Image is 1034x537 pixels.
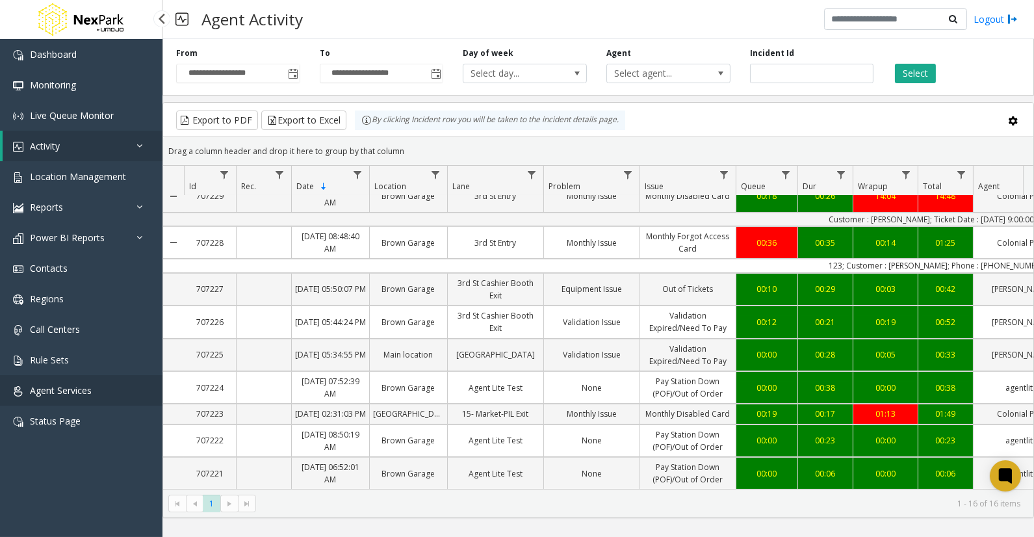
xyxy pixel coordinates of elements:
[918,233,973,252] a: 01:25
[370,233,447,252] a: Brown Garage
[13,172,23,183] img: 'icon'
[853,233,918,252] a: 00:14
[448,306,543,337] a: 3rd St Cashier Booth Exit
[448,274,543,305] a: 3rd St Cashier Booth Exit
[175,3,188,35] img: pageIcon
[13,417,23,427] img: 'icon'
[13,386,23,397] img: 'icon'
[922,467,970,480] div: 00:06
[30,231,105,244] span: Power BI Reports
[448,464,543,483] a: Agent Lite Test
[974,12,1018,26] a: Logout
[606,47,631,59] label: Agent
[370,345,447,364] a: Main location
[264,498,1020,509] kendo-pager-info: 1 - 16 of 16 items
[184,431,236,450] a: 707222
[184,187,236,205] a: 707229
[798,404,853,423] a: 00:17
[184,404,236,423] a: 707223
[318,181,329,192] span: Sortable
[857,434,914,447] div: 00:00
[716,166,733,183] a: Issue Filter Menu
[803,181,816,192] span: Dur
[184,233,236,252] a: 707228
[292,425,369,456] a: [DATE] 08:50:19 AM
[428,64,443,83] span: Toggle popup
[798,313,853,332] a: 00:21
[30,293,64,305] span: Regions
[918,431,973,450] a: 00:23
[857,316,914,328] div: 00:19
[640,306,736,337] a: Validation Expired/Need To Pay
[740,316,794,328] div: 00:12
[740,348,794,361] div: 00:00
[452,181,470,192] span: Lane
[30,79,76,91] span: Monitoring
[736,345,797,364] a: 00:00
[184,345,236,364] a: 707225
[833,166,850,183] a: Dur Filter Menu
[922,283,970,295] div: 00:42
[922,408,970,420] div: 01:49
[448,233,543,252] a: 3rd St Entry
[370,187,447,205] a: Brown Garage
[544,431,640,450] a: None
[292,458,369,489] a: [DATE] 06:52:01 AM
[184,378,236,397] a: 707224
[349,166,367,183] a: Date Filter Menu
[857,382,914,394] div: 00:00
[271,166,289,183] a: Rec. Filter Menu
[184,280,236,298] a: 707227
[463,64,562,83] span: Select day...
[798,378,853,397] a: 00:38
[640,458,736,489] a: Pay Station Down (POF)/Out of Order
[645,181,664,192] span: Issue
[30,140,60,152] span: Activity
[320,47,330,59] label: To
[953,166,970,183] a: Total Filter Menu
[30,109,114,122] span: Live Queue Monitor
[750,47,794,59] label: Incident Id
[292,227,369,258] a: [DATE] 08:48:40 AM
[978,181,1000,192] span: Agent
[801,283,849,295] div: 00:29
[374,181,406,192] span: Location
[922,316,970,328] div: 00:52
[607,64,705,83] span: Select agent...
[292,404,369,423] a: [DATE] 02:31:03 PM
[918,404,973,423] a: 01:49
[13,111,23,122] img: 'icon'
[801,190,849,202] div: 00:26
[798,345,853,364] a: 00:28
[163,140,1033,163] div: Drag a column header and drop it here to group by that column
[30,201,63,213] span: Reports
[853,404,918,423] a: 01:13
[619,166,637,183] a: Problem Filter Menu
[918,313,973,332] a: 00:52
[370,431,447,450] a: Brown Garage
[292,372,369,403] a: [DATE] 07:52:39 AM
[292,313,369,332] a: [DATE] 05:44:24 PM
[740,434,794,447] div: 00:00
[857,190,914,202] div: 14:04
[13,142,23,152] img: 'icon'
[30,415,81,427] span: Status Page
[895,64,936,83] button: Select
[741,181,766,192] span: Queue
[163,166,1033,489] div: Data table
[777,166,795,183] a: Queue Filter Menu
[640,404,736,423] a: Monthly Disabled Card
[370,313,447,332] a: Brown Garage
[640,187,736,205] a: Monthly Disabled Card
[736,280,797,298] a: 00:10
[448,345,543,364] a: [GEOGRAPHIC_DATA]
[857,467,914,480] div: 00:00
[801,467,849,480] div: 00:06
[544,345,640,364] a: Validation Issue
[736,233,797,252] a: 00:36
[241,181,256,192] span: Rec.
[13,356,23,366] img: 'icon'
[544,280,640,298] a: Equipment Issue
[427,166,445,183] a: Location Filter Menu
[736,187,797,205] a: 00:18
